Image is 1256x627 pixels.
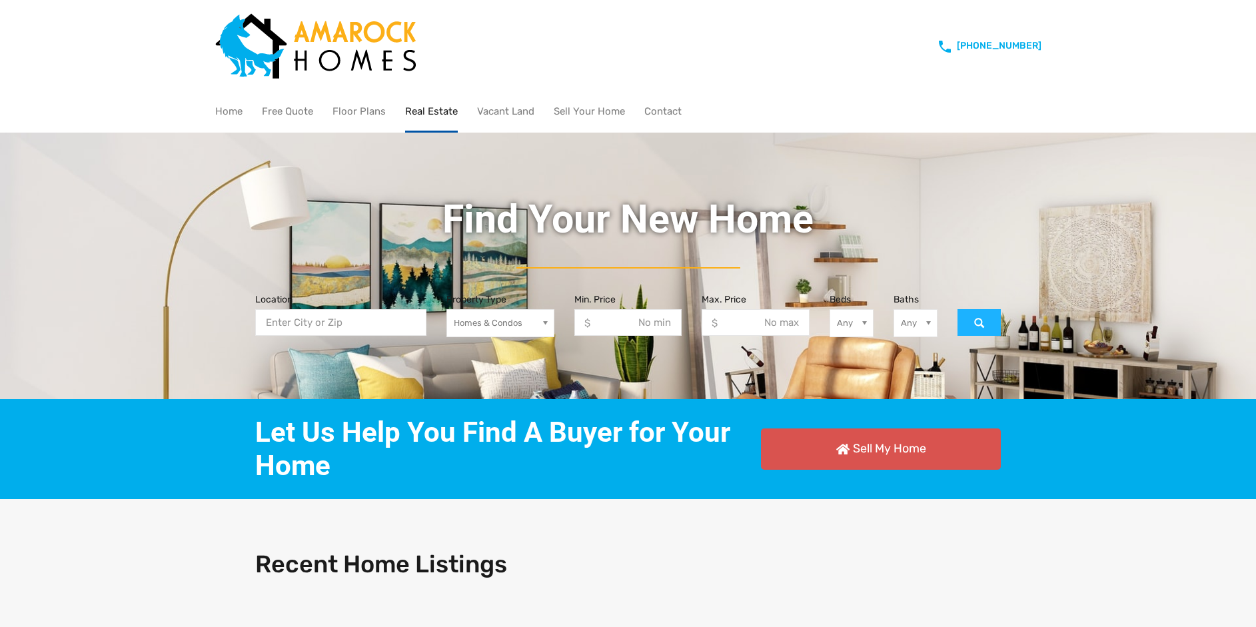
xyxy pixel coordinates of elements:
h1: Find Your New Home [255,195,1001,244]
a: Vacant Land [477,92,534,131]
span: Any [837,318,863,328]
img: Amarock Homes [215,13,416,79]
label: Beds [830,295,851,306]
div: $ [584,316,590,331]
label: Min. Price [574,295,616,306]
a: Home [215,92,243,131]
input: Min Price [574,309,682,336]
div: $ [712,316,718,331]
div: Let Us Help You Find A Buyer for Your Home [255,416,748,483]
label: Max. Price [702,295,746,306]
a: Contact [644,92,682,131]
a: Sell My Home [761,428,1001,470]
a: Sell Your Home [554,92,625,131]
span: Homes & Condos [454,318,544,328]
span: Sell My Home [853,442,926,456]
span: Any [901,318,927,328]
input: Location [255,309,427,336]
a: Floor Plans [332,92,386,131]
button: Search [957,309,1001,336]
a: Real Estate [405,92,458,131]
label: Baths [894,295,919,306]
label: Location [255,295,293,306]
a: [PHONE_NUMBER] [957,40,1041,51]
input: Max Price [702,309,810,336]
a: Free Quote [262,92,313,131]
h2: Recent Home Listings [255,552,1001,576]
label: Property Type [446,295,506,306]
